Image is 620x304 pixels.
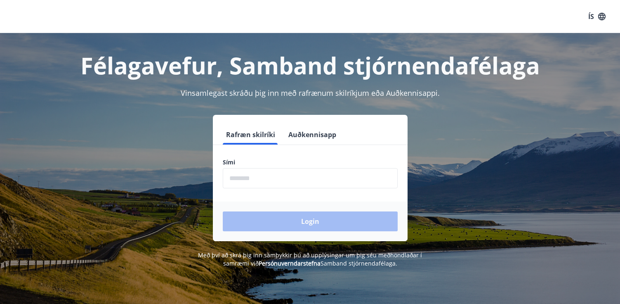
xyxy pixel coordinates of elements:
span: Með því að skrá þig inn samþykkir þú að upplýsingar um þig séu meðhöndlaðar í samræmi við Samband... [198,251,422,267]
a: Persónuverndarstefna [259,259,321,267]
label: Sími [223,158,398,166]
h1: Félagavefur, Samband stjórnendafélaga [23,50,597,81]
button: Auðkennisapp [285,125,339,145]
span: Vinsamlegast skráðu þig inn með rafrænum skilríkjum eða Auðkennisappi. [181,88,440,98]
button: ÍS [584,9,610,24]
button: Rafræn skilríki [223,125,278,145]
